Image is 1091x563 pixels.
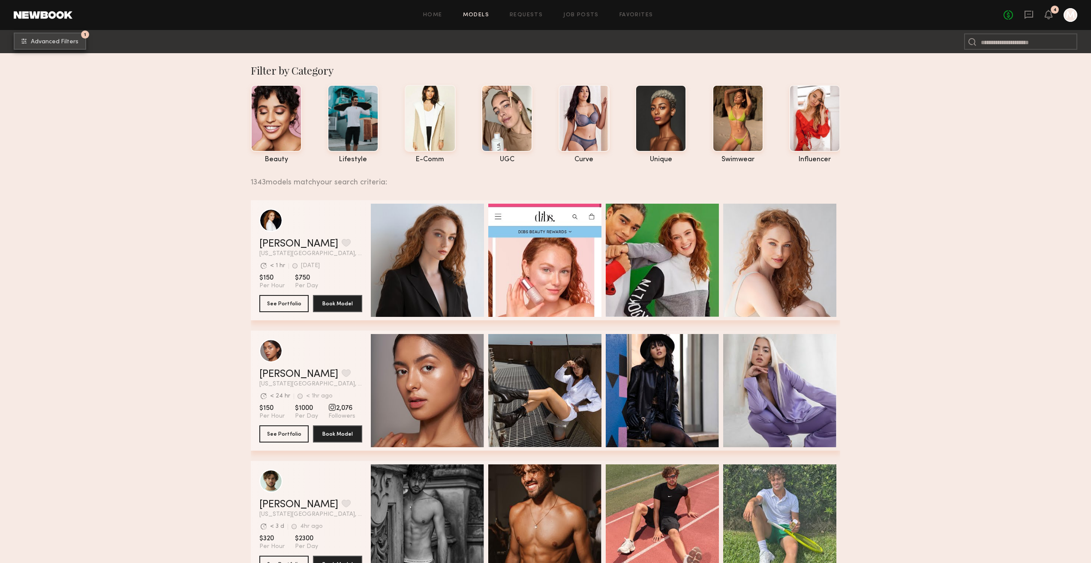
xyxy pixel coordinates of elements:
span: Per Day [295,543,318,551]
div: UGC [481,156,532,163]
span: Per Hour [259,282,285,290]
button: See Portfolio [259,295,309,312]
span: Advanced Filters [31,39,78,45]
div: Filter by Category [251,63,840,77]
span: [US_STATE][GEOGRAPHIC_DATA], [GEOGRAPHIC_DATA] [259,381,362,387]
button: 1Advanced Filters [14,33,86,50]
span: [US_STATE][GEOGRAPHIC_DATA], [GEOGRAPHIC_DATA] [259,512,362,518]
div: curve [559,156,610,163]
a: Models [463,12,489,18]
span: 1 [84,33,86,36]
a: Favorites [619,12,653,18]
a: Requests [510,12,543,18]
span: [US_STATE][GEOGRAPHIC_DATA], [GEOGRAPHIC_DATA] [259,251,362,257]
span: Per Hour [259,412,285,420]
span: 2,076 [328,404,355,412]
div: unique [635,156,686,163]
div: 4 [1053,8,1057,12]
a: [PERSON_NAME] [259,500,338,510]
a: M [1064,8,1077,22]
span: $320 [259,534,285,543]
div: influencer [789,156,840,163]
div: < 1hr ago [306,393,333,399]
button: Book Model [313,425,362,443]
span: $1000 [295,404,318,412]
a: [PERSON_NAME] [259,369,338,379]
button: See Portfolio [259,425,309,443]
span: $2300 [295,534,318,543]
a: Home [423,12,442,18]
div: < 1 hr [270,263,285,269]
div: beauty [251,156,302,163]
button: Book Model [313,295,362,312]
div: lifestyle [328,156,379,163]
span: Per Day [295,412,318,420]
span: Followers [328,412,355,420]
div: < 3 d [270,524,284,530]
a: Job Posts [563,12,599,18]
div: < 24 hr [270,393,290,399]
div: 1343 models match your search criteria: [251,169,833,187]
span: $150 [259,404,285,412]
span: Per Day [295,282,318,290]
div: e-comm [405,156,456,163]
span: $150 [259,274,285,282]
div: 4hr ago [300,524,323,530]
div: swimwear [712,156,763,163]
span: $750 [295,274,318,282]
div: [DATE] [301,263,320,269]
span: Per Hour [259,543,285,551]
a: [PERSON_NAME] [259,239,338,249]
